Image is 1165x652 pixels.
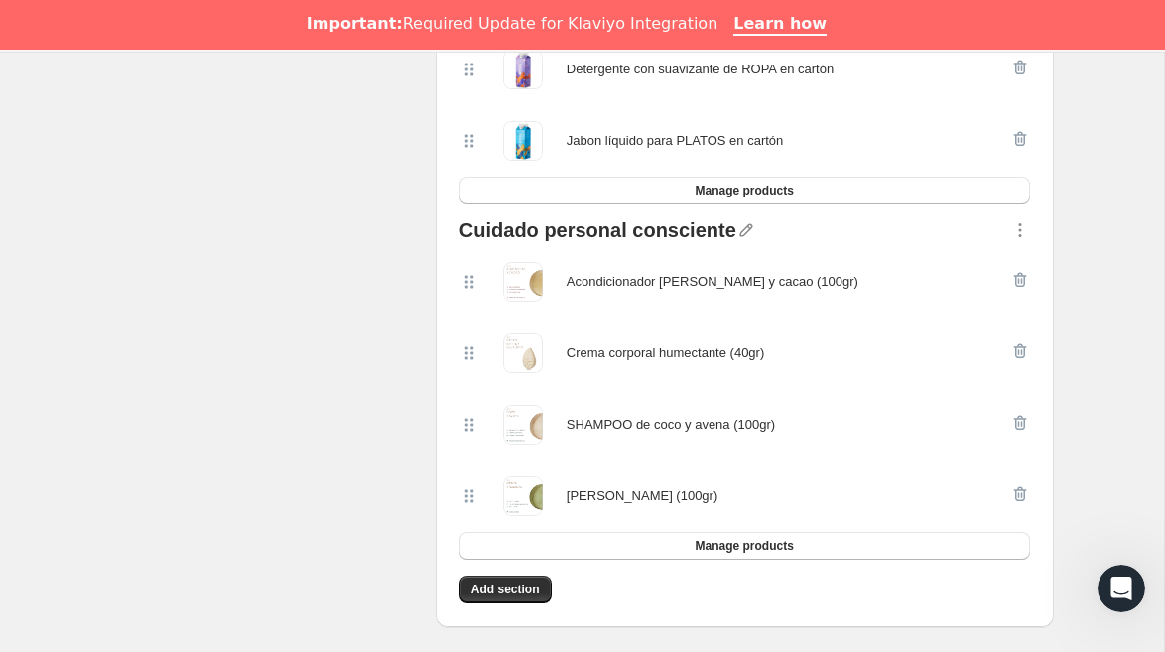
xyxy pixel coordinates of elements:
div: Acondicionador [PERSON_NAME] y cacao (100gr) [567,272,858,292]
span: Manage products [695,538,793,554]
button: Manage products [459,177,1030,204]
a: Learn how [733,14,827,36]
div: Required Update for Klaviyo Integration [307,14,717,34]
img: Crema corporal humectante (40gr) [503,333,543,373]
span: Add section [471,582,540,597]
button: Add section [459,576,552,603]
div: Detergente con suavizante de ROPA en cartón [567,60,834,79]
span: Manage products [695,183,793,198]
button: Manage products [459,532,1030,560]
div: Jabon líquido para PLATOS en cartón [567,131,784,151]
b: Important: [307,14,403,33]
img: Acondicionador de almendras y cacao (100gr) [503,262,543,302]
img: SHAMPOO de romero y menta (100gr) [503,476,543,516]
img: Jabon líquido para PLATOS en cartón [503,121,543,161]
img: SHAMPOO de coco y avena (100gr) [503,405,543,445]
div: Crema corporal humectante (40gr) [567,343,764,363]
iframe: Intercom live chat [1098,565,1145,612]
div: SHAMPOO de coco y avena (100gr) [567,415,775,435]
div: [PERSON_NAME] (100gr) [567,486,717,506]
div: Cuidado personal consciente [459,220,736,246]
